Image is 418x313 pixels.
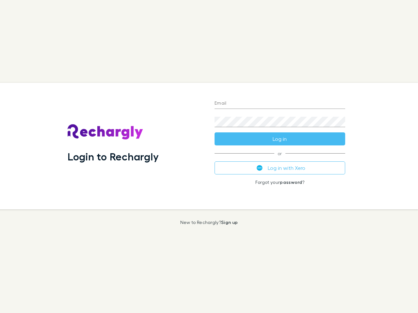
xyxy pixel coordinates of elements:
p: Forgot your ? [215,180,345,185]
img: Xero's logo [257,165,263,171]
button: Log in [215,132,345,145]
p: New to Rechargly? [180,220,238,225]
a: password [280,179,302,185]
button: Log in with Xero [215,161,345,174]
a: Sign up [221,219,238,225]
span: or [215,153,345,154]
img: Rechargly's Logo [68,124,143,140]
h1: Login to Rechargly [68,150,159,163]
